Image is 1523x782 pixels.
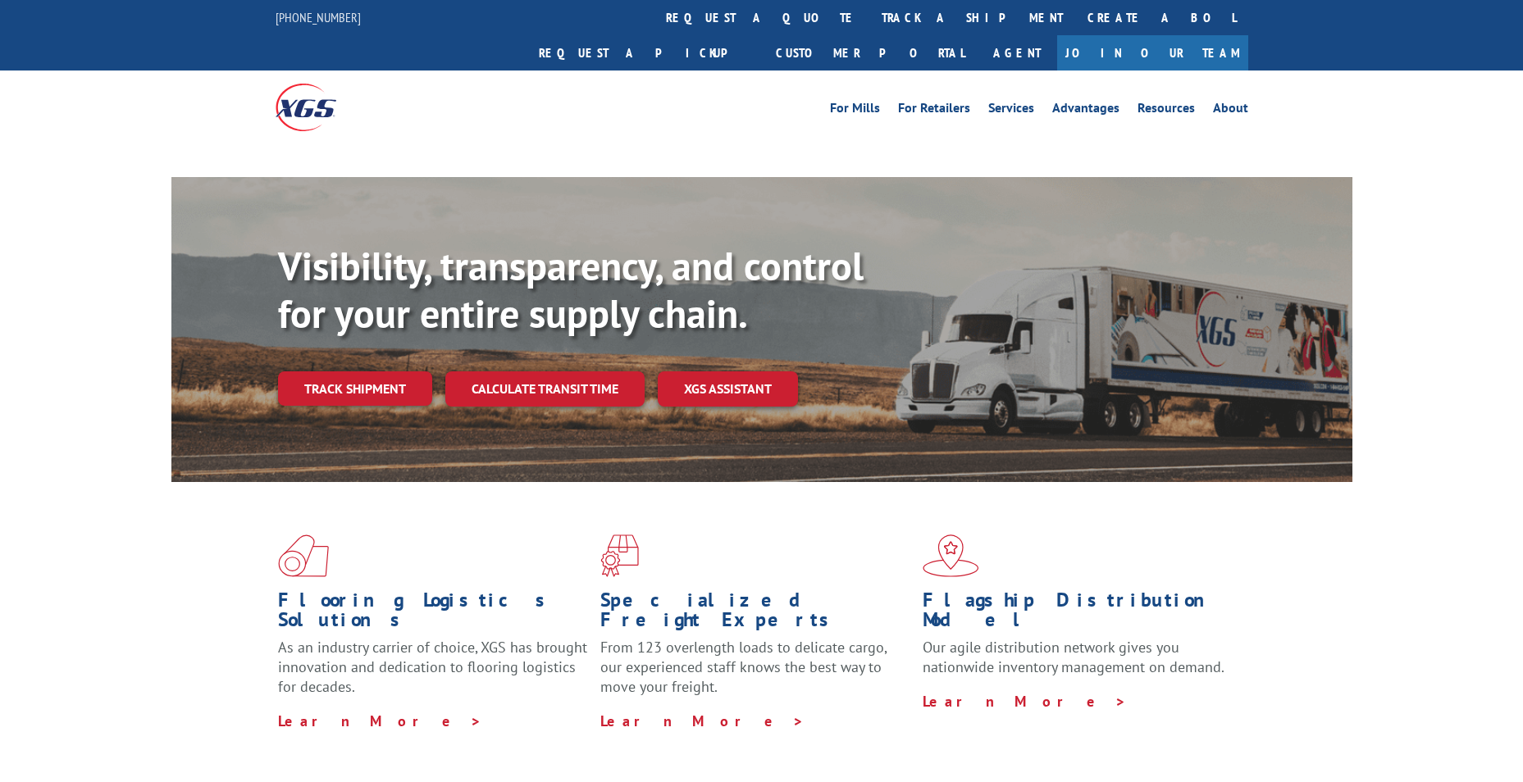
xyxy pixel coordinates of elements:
[278,240,864,339] b: Visibility, transparency, and control for your entire supply chain.
[445,371,645,407] a: Calculate transit time
[1213,102,1248,120] a: About
[764,35,977,70] a: Customer Portal
[1138,102,1195,120] a: Resources
[977,35,1057,70] a: Agent
[600,638,910,711] p: From 123 overlength loads to delicate cargo, our experienced staff knows the best way to move you...
[527,35,764,70] a: Request a pickup
[278,638,587,696] span: As an industry carrier of choice, XGS has brought innovation and dedication to flooring logistics...
[278,371,432,406] a: Track shipment
[278,712,482,730] a: Learn More >
[278,534,329,577] img: xgs-icon-total-supply-chain-intelligence-red
[923,692,1127,711] a: Learn More >
[923,534,979,577] img: xgs-icon-flagship-distribution-model-red
[276,9,361,25] a: [PHONE_NUMBER]
[1052,102,1119,120] a: Advantages
[600,590,910,638] h1: Specialized Freight Experts
[658,371,798,407] a: XGS ASSISTANT
[1057,35,1248,70] a: Join Our Team
[923,638,1224,676] span: Our agile distribution network gives you nationwide inventory management on demand.
[830,102,880,120] a: For Mills
[923,590,1233,638] h1: Flagship Distribution Model
[988,102,1034,120] a: Services
[600,534,639,577] img: xgs-icon-focused-on-flooring-red
[600,712,805,730] a: Learn More >
[898,102,970,120] a: For Retailers
[278,590,588,638] h1: Flooring Logistics Solutions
